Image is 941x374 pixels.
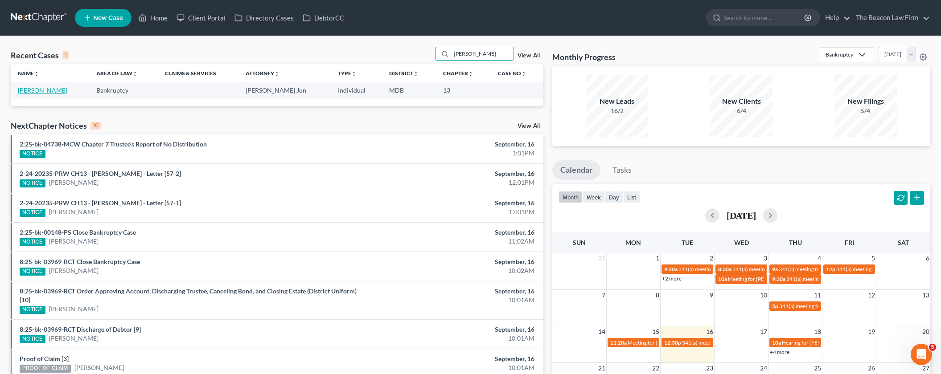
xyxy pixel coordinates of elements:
span: 1 [655,253,660,264]
span: 9a [772,266,778,272]
span: 12p [826,266,835,272]
span: 4 [817,253,822,264]
a: [PERSON_NAME] [49,207,99,216]
span: Mon [625,239,641,246]
span: 12 [867,290,876,301]
div: 10 [90,122,101,130]
div: Bankruptcy [826,51,853,58]
span: Tue [682,239,693,246]
div: NOTICE [20,306,45,314]
span: Sun [573,239,586,246]
i: unfold_more [34,71,39,77]
div: NOTICE [20,335,45,343]
span: 8:30a [718,266,731,272]
span: 17 [759,326,768,337]
input: Search by name... [724,9,805,26]
div: September, 16 [369,228,534,237]
div: September, 16 [369,287,534,296]
i: unfold_more [132,71,138,77]
div: 10:02AM [369,266,534,275]
a: +4 more [770,349,789,355]
span: 8 [655,290,660,301]
div: September, 16 [369,257,534,266]
div: 11:02AM [369,237,534,246]
div: NextChapter Notices [11,120,101,131]
a: DebtorCC [298,10,349,26]
td: 13 [436,82,491,98]
span: Thu [789,239,802,246]
span: 2 [709,253,714,264]
div: New Leads [586,96,648,106]
div: 10:01AM [369,363,534,372]
div: 1:01PM [369,149,534,158]
span: 9:30a [772,276,785,282]
td: Bankruptcy [89,82,158,98]
span: 341(a) meeting for [PERSON_NAME] [836,266,922,272]
span: 7 [601,290,606,301]
span: 18 [813,326,822,337]
a: [PERSON_NAME] [49,237,99,246]
div: 16/2 [586,106,648,115]
a: 2-24-20235-PRW CH13 - [PERSON_NAME] - Letter [57-2] [20,170,181,177]
div: September, 16 [369,354,534,363]
a: Calendar [552,160,600,180]
span: 5p [772,303,778,309]
a: Districtunfold_more [389,70,419,77]
a: Area of Lawunfold_more [96,70,138,77]
button: list [623,191,640,203]
i: unfold_more [413,71,419,77]
div: 12:01PM [369,178,534,187]
div: September, 16 [369,199,534,207]
span: 16 [705,326,714,337]
a: [PERSON_NAME] [49,305,99,313]
a: [PERSON_NAME] [49,178,99,187]
button: month [559,191,583,203]
span: 26 [867,363,876,374]
span: 9:30a [664,266,678,272]
div: 10:01AM [369,296,534,305]
span: 341(a) meeting for [PERSON_NAME] [732,266,818,272]
a: Case Nounfold_more [498,70,526,77]
a: 8:25-bk-03969-RCT Order Approving Account, Discharging Trustee, Canceling Bond, and Closing Estat... [20,287,357,304]
a: The Beacon Law Firm [851,10,930,26]
i: unfold_more [521,71,526,77]
a: View All [518,53,540,59]
span: 5 [929,344,936,351]
a: [PERSON_NAME] [74,363,124,372]
span: 341(a) meeting for [PERSON_NAME] [779,303,865,309]
a: +2 more [662,275,682,282]
h2: [DATE] [727,211,756,220]
span: 19 [867,326,876,337]
a: 2:25-bk-04738-MCW Chapter 7 Trustee's Report of No Distribution [20,140,207,148]
div: September, 16 [369,169,534,178]
a: Home [134,10,172,26]
a: Nameunfold_more [18,70,39,77]
div: NOTICE [20,179,45,187]
span: 341(a) meeting for [PERSON_NAME] [682,339,768,346]
a: Attorneyunfold_more [246,70,279,77]
span: 9 [709,290,714,301]
div: New Clients [710,96,773,106]
a: Client Portal [172,10,230,26]
a: View All [518,123,540,129]
span: 3 [763,253,768,264]
span: 11 [813,290,822,301]
a: Chapterunfold_more [443,70,473,77]
a: Tasks [604,160,640,180]
span: 31 [597,253,606,264]
span: 22 [651,363,660,374]
span: Meeting for [PERSON_NAME] & [PERSON_NAME] De [PERSON_NAME] [628,339,795,346]
span: 10 [759,290,768,301]
a: Directory Cases [230,10,298,26]
i: unfold_more [468,71,473,77]
span: 14 [597,326,606,337]
div: 1 [62,51,69,59]
div: PROOF OF CLAIM [20,365,71,373]
span: New Case [93,15,123,21]
span: Meeting for [PERSON_NAME] [728,276,798,282]
div: 12:01PM [369,207,534,216]
a: [PERSON_NAME] [49,334,99,343]
span: 10a [718,276,727,282]
span: Hearing for [PERSON_NAME] [782,339,851,346]
span: 23 [705,363,714,374]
